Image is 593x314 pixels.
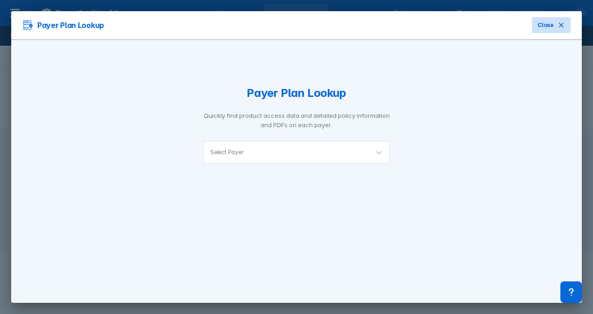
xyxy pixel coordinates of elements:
[203,86,390,100] h1: Payer Plan Lookup
[538,21,554,29] span: Close
[210,149,243,156] div: Select Payer
[203,111,390,130] p: Quickly find product access data and detailed policy information and PDFs on each payer.
[560,281,582,303] div: Contact Support
[22,20,104,31] h3: Payer Plan Lookup
[532,17,571,33] button: Close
